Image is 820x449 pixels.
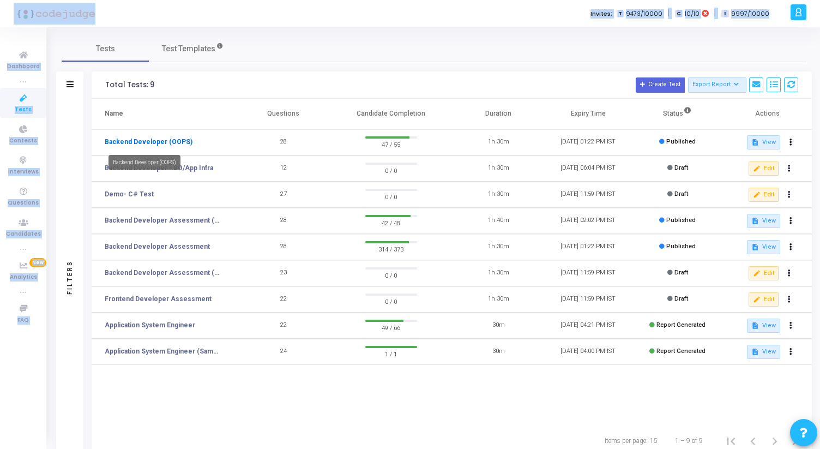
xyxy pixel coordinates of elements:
[14,3,95,25] img: logo
[105,189,154,199] a: Demo- C# Test
[543,339,632,365] td: [DATE] 04:00 PM IST
[543,155,632,182] td: [DATE] 06:04 PM IST
[753,270,761,277] mat-icon: edit
[747,319,780,333] button: View
[365,217,417,228] span: 42 / 48
[92,99,239,129] th: Name
[688,77,746,93] button: Export Report
[749,292,779,307] button: Edit
[747,240,780,254] button: View
[666,217,696,224] span: Published
[239,234,328,260] td: 28
[543,260,632,286] td: [DATE] 11:59 PM IST
[105,137,192,147] a: Backend Developer (OOPS)
[675,10,682,18] span: C
[239,208,328,234] td: 28
[239,99,328,129] th: Questions
[751,243,759,251] mat-icon: description
[543,99,632,129] th: Expiry Time
[753,165,761,172] mat-icon: edit
[365,322,417,333] span: 49 / 66
[633,99,722,129] th: Status
[674,269,688,276] span: Draft
[96,43,115,55] span: Tests
[674,164,688,171] span: Draft
[543,234,632,260] td: [DATE] 01:22 PM IST
[749,188,779,202] button: Edit
[543,286,632,313] td: [DATE] 11:59 PM IST
[105,242,210,252] a: Backend Developer Assessment
[105,215,222,225] a: Backend Developer Assessment (C# & .Net)
[454,129,543,155] td: 1h 30m
[17,316,29,325] span: FAQ
[543,208,632,234] td: [DATE] 02:02 PM IST
[454,234,543,260] td: 1h 30m
[675,436,703,446] div: 1 – 9 of 9
[239,339,328,365] td: 24
[105,346,222,356] a: Application System Engineer (Sample Test)
[747,345,780,359] button: View
[751,348,759,356] mat-icon: description
[543,182,632,208] td: [DATE] 11:59 PM IST
[747,214,780,228] button: View
[543,313,632,339] td: [DATE] 04:21 PM IST
[590,9,612,19] label: Invites:
[454,313,543,339] td: 30m
[239,260,328,286] td: 23
[15,105,32,115] span: Tests
[747,135,780,149] button: View
[365,243,417,254] span: 314 / 373
[668,8,670,19] span: |
[650,436,658,446] div: 15
[722,99,812,129] th: Actions
[753,191,761,199] mat-icon: edit
[674,190,688,197] span: Draft
[454,208,543,234] td: 1h 40m
[365,139,417,149] span: 47 / 55
[105,294,212,304] a: Frontend Developer Assessment
[753,296,761,303] mat-icon: edit
[105,81,154,89] div: Total Tests: 9
[749,161,779,176] button: Edit
[636,77,685,93] button: Create Test
[454,286,543,313] td: 1h 30m
[751,139,759,146] mat-icon: description
[656,348,706,355] span: Report Generated
[666,138,696,145] span: Published
[751,322,759,330] mat-icon: description
[454,260,543,286] td: 1h 30m
[239,155,328,182] td: 12
[65,217,75,337] div: Filters
[7,62,40,71] span: Dashboard
[6,230,41,239] span: Candidates
[626,9,662,19] span: 9473/10000
[617,10,624,18] span: T
[365,348,417,359] span: 1 / 1
[365,165,417,176] span: 0 / 0
[10,273,37,282] span: Analytics
[365,270,417,280] span: 0 / 0
[105,320,195,330] a: Application System Engineer
[9,136,37,146] span: Contests
[543,129,632,155] td: [DATE] 01:22 PM IST
[714,8,716,19] span: |
[29,258,46,267] span: New
[454,182,543,208] td: 1h 30m
[365,191,417,202] span: 0 / 0
[8,167,39,177] span: Interviews
[365,296,417,307] span: 0 / 0
[105,268,222,278] a: Backend Developer Assessment (C# & .Net)
[454,99,543,129] th: Duration
[731,9,769,19] span: 9997/10000
[674,295,688,302] span: Draft
[239,313,328,339] td: 22
[721,10,728,18] span: I
[454,155,543,182] td: 1h 30m
[751,217,759,225] mat-icon: description
[656,321,706,328] span: Report Generated
[749,266,779,280] button: Edit
[239,286,328,313] td: 22
[328,99,454,129] th: Candidate Completion
[666,243,696,250] span: Published
[8,199,39,208] span: Questions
